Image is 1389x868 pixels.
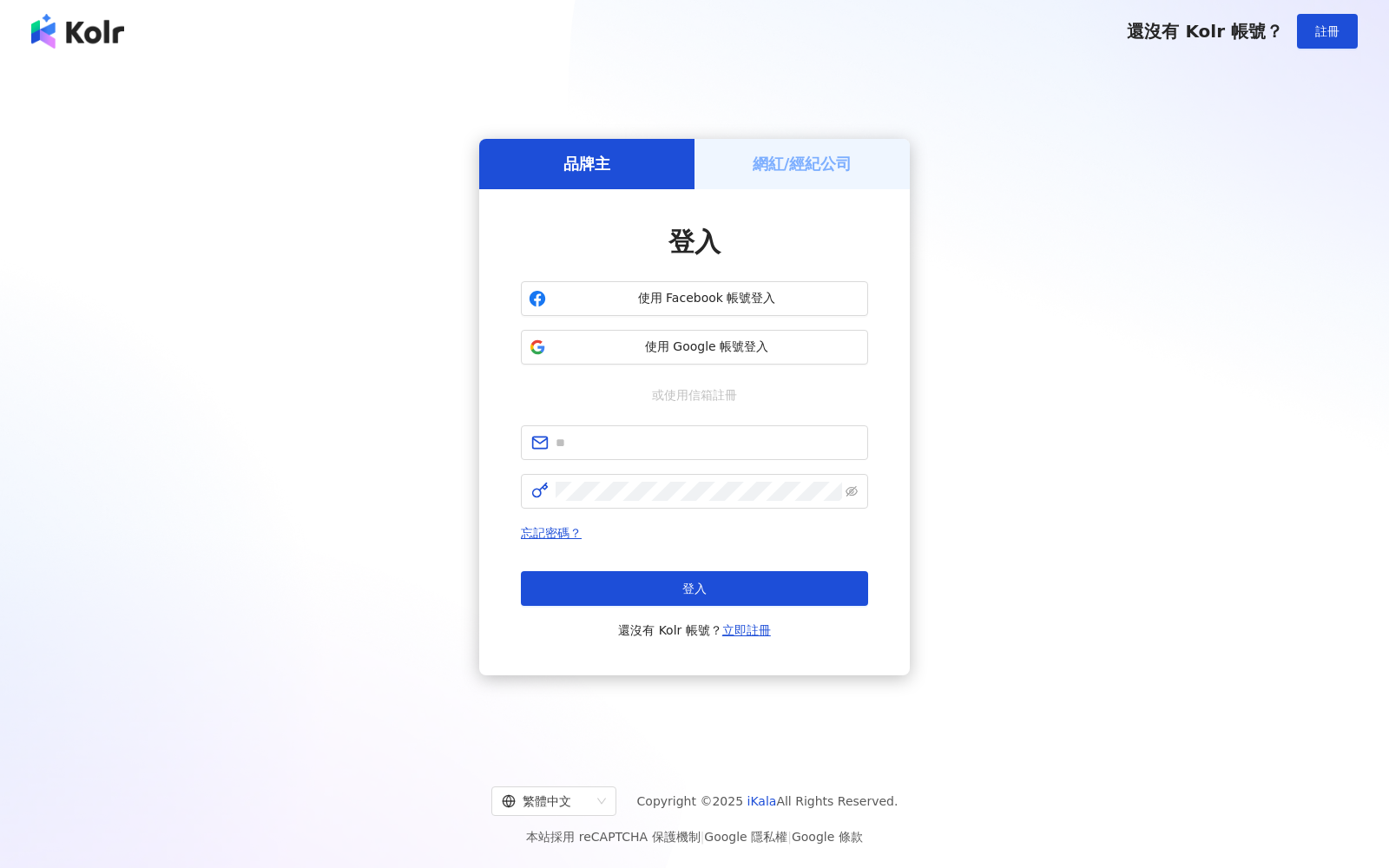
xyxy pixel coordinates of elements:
[701,830,705,844] span: |
[682,582,707,595] span: 登入
[553,290,860,307] span: 使用 Facebook 帳號登入
[704,830,787,844] a: Google 隱私權
[747,794,777,808] a: iKala
[521,526,582,540] a: 忘記密碼？
[846,485,858,497] span: eye-invisible
[637,791,899,812] span: Copyright © 2025 All Rights Reserved.
[31,14,124,49] img: logo
[618,620,771,641] span: 還沒有 Kolr 帳號？
[563,153,610,174] h5: 品牌主
[521,571,868,606] button: 登入
[722,623,771,637] a: 立即註冊
[553,339,860,356] span: 使用 Google 帳號登入
[753,153,852,174] h5: 網紅/經紀公司
[668,227,721,257] span: 登入
[792,830,863,844] a: Google 條款
[521,330,868,365] button: 使用 Google 帳號登入
[1297,14,1358,49] button: 註冊
[1315,24,1340,38] span: 註冊
[640,385,749,404] span: 或使用信箱註冊
[521,281,868,316] button: 使用 Facebook 帳號登入
[787,830,792,844] span: |
[526,826,862,847] span: 本站採用 reCAPTCHA 保護機制
[1127,21,1283,42] span: 還沒有 Kolr 帳號？
[502,787,590,815] div: 繁體中文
